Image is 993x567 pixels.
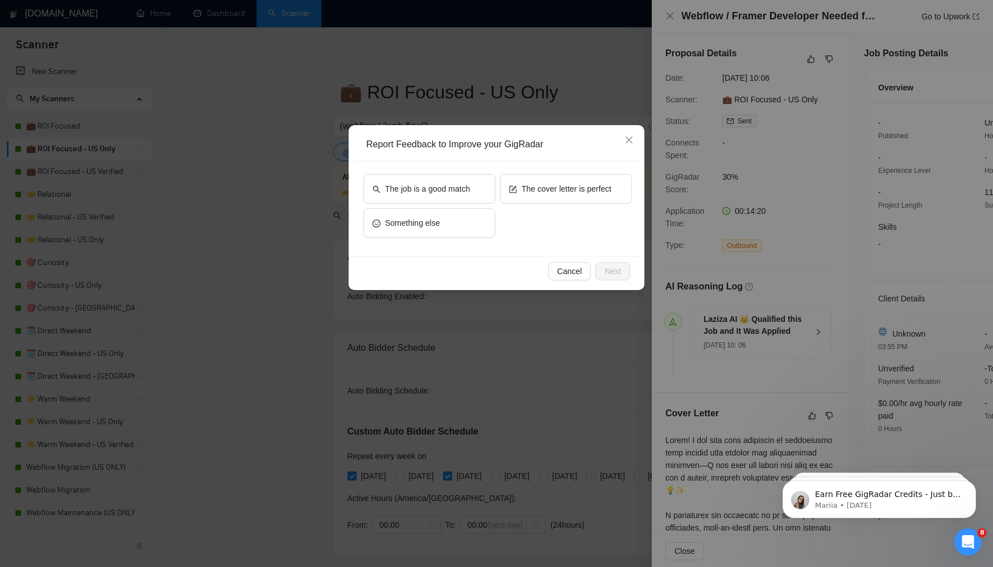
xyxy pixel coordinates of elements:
[954,528,982,556] iframe: Intercom live chat
[614,125,644,156] button: Close
[595,262,630,280] button: Next
[978,528,987,537] span: 8
[373,218,380,227] span: smile
[509,184,517,193] span: form
[522,183,611,195] span: The cover letter is perfect
[373,184,380,193] span: search
[366,138,635,151] div: Report Feedback to Improve your GigRadar
[624,135,634,144] span: close
[363,174,495,204] button: searchThe job is a good match
[548,262,591,280] button: Cancel
[557,265,582,278] span: Cancel
[363,208,495,238] button: smileSomething else
[385,183,470,195] span: The job is a good match
[385,217,440,229] span: Something else
[766,457,993,536] iframe: Intercom notifications message
[500,174,632,204] button: formThe cover letter is perfect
